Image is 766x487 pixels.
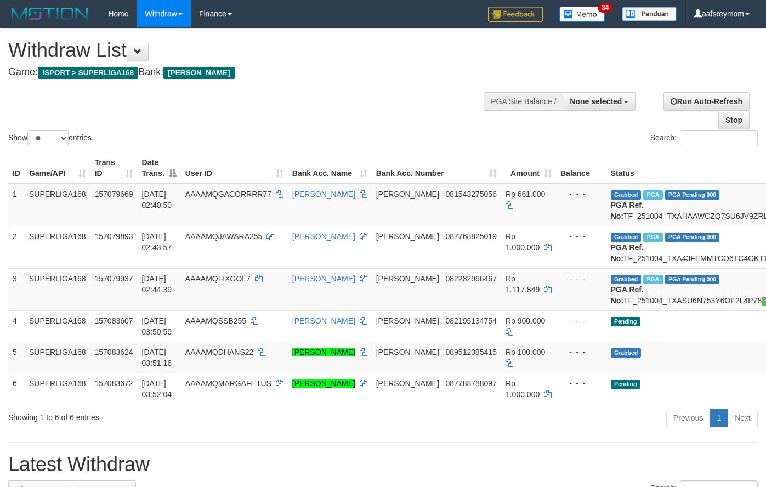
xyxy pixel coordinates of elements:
button: None selected [563,92,636,111]
th: Bank Acc. Number: activate to sort column ascending [372,152,501,184]
span: 157083607 [95,316,133,325]
span: Grabbed [611,190,642,200]
img: Feedback.jpg [488,7,543,22]
span: Copy 082195134754 to clipboard [446,316,497,325]
span: Copy 081543275056 to clipboard [446,190,497,199]
span: 157079669 [95,190,133,199]
td: SUPERLIGA168 [25,184,90,226]
span: [PERSON_NAME] [376,316,439,325]
div: - - - [560,315,602,326]
a: Stop [718,111,750,129]
b: PGA Ref. No: [611,285,644,305]
span: Rp 900.000 [506,316,545,325]
label: Show entries [8,130,92,146]
div: Showing 1 to 6 of 6 entries [8,407,311,423]
img: MOTION_logo.png [8,5,92,22]
b: PGA Ref. No: [611,243,644,263]
a: Previous [666,409,710,427]
a: [PERSON_NAME] [292,348,355,356]
span: 157079893 [95,232,133,241]
span: [DATE] 02:40:50 [142,190,172,209]
span: Copy 082282966467 to clipboard [446,274,497,283]
span: Rp 100.000 [506,348,545,356]
span: Rp 1.000.000 [506,379,540,399]
span: Grabbed [611,233,642,242]
td: SUPERLIGA168 [25,226,90,268]
span: 34 [598,3,612,13]
a: 1 [710,409,728,427]
span: Copy 089512085415 to clipboard [446,348,497,356]
input: Search: [680,130,758,146]
div: - - - [560,231,602,242]
td: 5 [8,342,25,373]
td: 1 [8,184,25,226]
span: AAAAMQJAWARA255 [185,232,263,241]
span: Copy 087768825019 to clipboard [446,232,497,241]
a: Next [728,409,758,427]
h4: Game: Bank: [8,67,500,78]
span: [PERSON_NAME] [376,232,439,241]
th: Trans ID: activate to sort column ascending [90,152,138,184]
td: SUPERLIGA168 [25,268,90,310]
a: [PERSON_NAME] [292,190,355,199]
select: Showentries [27,130,69,146]
span: Marked by aafandaneth [643,233,662,242]
td: SUPERLIGA168 [25,310,90,342]
span: Pending [611,317,640,326]
th: Date Trans.: activate to sort column descending [138,152,181,184]
span: [DATE] 02:44:39 [142,274,172,294]
span: 157083672 [95,379,133,388]
span: Marked by aafandaneth [643,275,662,284]
span: Rp 1.117.849 [506,274,540,294]
div: - - - [560,189,602,200]
span: AAAAMQMARGAFETUS [185,379,271,388]
span: AAAAMQGACORRRR77 [185,190,271,199]
th: Balance [556,152,606,184]
span: Rp 661.000 [506,190,545,199]
span: [DATE] 02:43:57 [142,232,172,252]
td: 6 [8,373,25,404]
div: PGA Site Balance / [484,92,563,111]
th: Amount: activate to sort column ascending [501,152,556,184]
span: 157079937 [95,274,133,283]
a: [PERSON_NAME] [292,316,355,325]
span: AAAAMQDHANS22 [185,348,253,356]
span: Grabbed [611,275,642,284]
td: SUPERLIGA168 [25,342,90,373]
span: Marked by aafromsomean [643,190,662,200]
a: [PERSON_NAME] [292,232,355,241]
span: [PERSON_NAME] [163,67,234,79]
span: Pending [611,380,640,389]
span: PGA Pending [665,275,720,284]
span: None selected [570,97,622,106]
a: [PERSON_NAME] [292,379,355,388]
span: [PERSON_NAME] [376,348,439,356]
td: 4 [8,310,25,342]
th: ID [8,152,25,184]
span: [DATE] 03:51:16 [142,348,172,367]
td: SUPERLIGA168 [25,373,90,404]
a: [PERSON_NAME] [292,274,355,283]
a: Run Auto-Refresh [663,92,750,111]
img: Button%20Memo.svg [559,7,605,22]
div: - - - [560,273,602,284]
span: AAAAMQSSB255 [185,316,246,325]
h1: Latest Withdraw [8,454,758,475]
span: Copy 087788788097 to clipboard [446,379,497,388]
th: Game/API: activate to sort column ascending [25,152,90,184]
span: ISPORT > SUPERLIGA168 [38,67,138,79]
label: Search: [650,130,758,146]
span: Grabbed [611,348,642,358]
span: [DATE] 03:50:59 [142,316,172,336]
th: Bank Acc. Name: activate to sort column ascending [288,152,372,184]
h1: Withdraw List [8,39,500,61]
span: [DATE] 03:52:04 [142,379,172,399]
img: panduan.png [622,7,677,21]
span: PGA Pending [665,233,720,242]
span: [PERSON_NAME] [376,190,439,199]
b: PGA Ref. No: [611,201,644,220]
span: 157083624 [95,348,133,356]
span: PGA Pending [665,190,720,200]
div: - - - [560,378,602,389]
span: [PERSON_NAME] [376,379,439,388]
